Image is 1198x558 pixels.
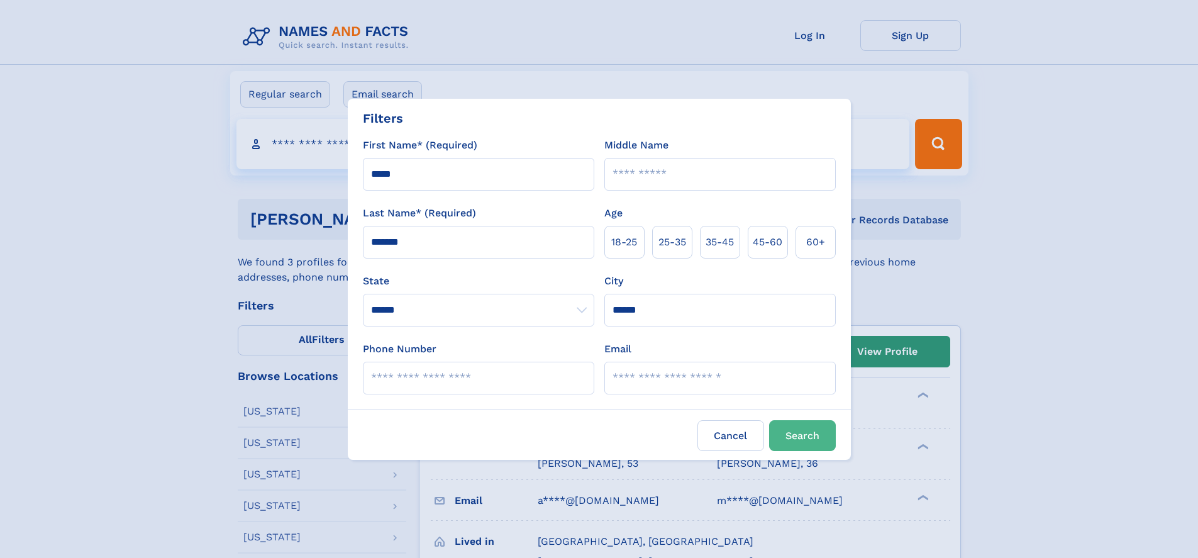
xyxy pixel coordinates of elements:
[604,206,623,221] label: Age
[363,274,594,289] label: State
[363,138,477,153] label: First Name* (Required)
[363,109,403,128] div: Filters
[604,342,631,357] label: Email
[604,138,668,153] label: Middle Name
[604,274,623,289] label: City
[363,206,476,221] label: Last Name* (Required)
[769,420,836,451] button: Search
[611,235,637,250] span: 18‑25
[706,235,734,250] span: 35‑45
[658,235,686,250] span: 25‑35
[363,342,436,357] label: Phone Number
[806,235,825,250] span: 60+
[697,420,764,451] label: Cancel
[753,235,782,250] span: 45‑60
